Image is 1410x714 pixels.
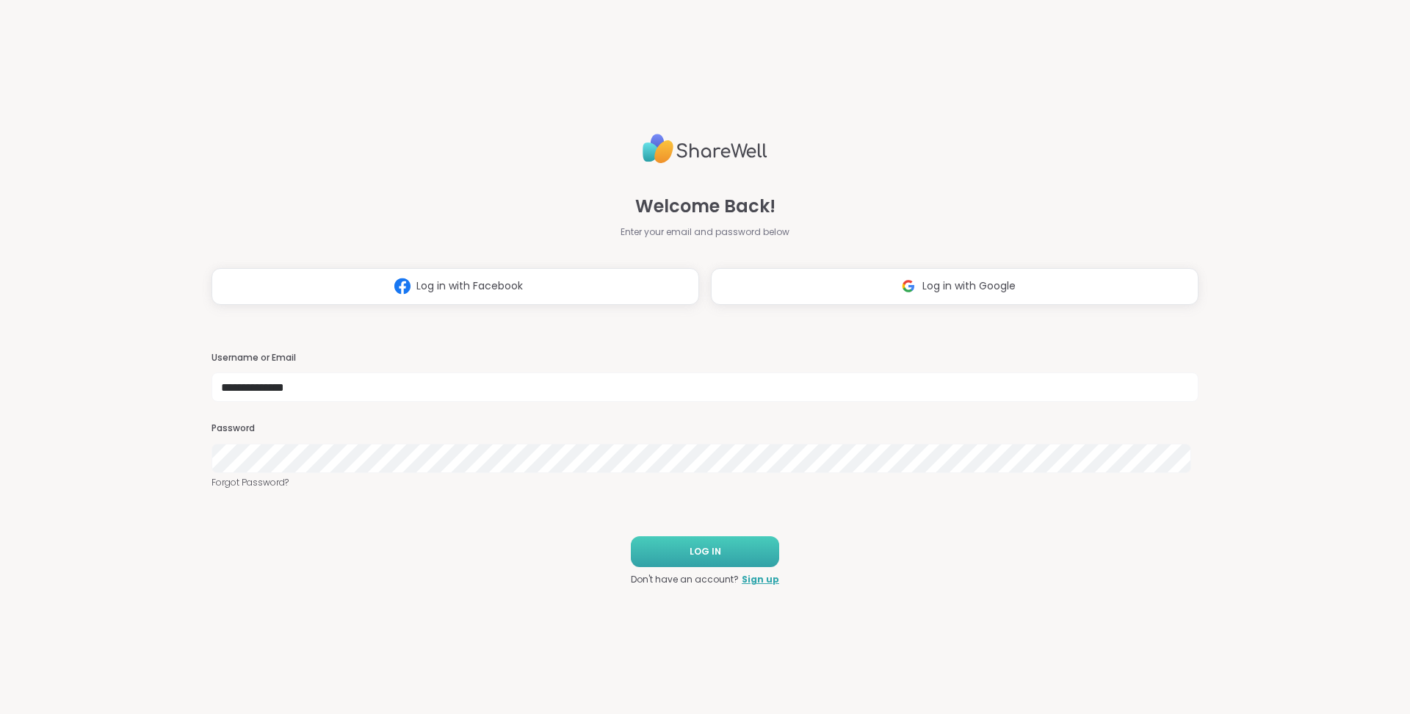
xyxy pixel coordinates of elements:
[211,476,1198,489] a: Forgot Password?
[711,268,1198,305] button: Log in with Google
[631,536,779,567] button: LOG IN
[690,545,721,558] span: LOG IN
[631,573,739,586] span: Don't have an account?
[388,273,416,300] img: ShareWell Logomark
[211,352,1198,364] h3: Username or Email
[211,422,1198,435] h3: Password
[742,573,779,586] a: Sign up
[211,268,699,305] button: Log in with Facebook
[621,226,789,239] span: Enter your email and password below
[894,273,922,300] img: ShareWell Logomark
[635,193,775,220] span: Welcome Back!
[922,278,1016,294] span: Log in with Google
[416,278,523,294] span: Log in with Facebook
[643,128,767,170] img: ShareWell Logo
